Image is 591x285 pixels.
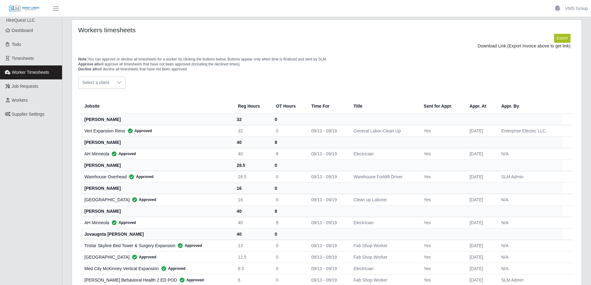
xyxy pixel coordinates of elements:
[271,171,306,182] td: 0
[233,182,271,194] th: 16
[81,136,233,148] th: [PERSON_NAME]
[233,251,271,263] td: 12.5
[81,99,233,114] th: Jobsite
[464,194,496,205] td: [DATE]
[12,56,34,61] span: Timesheets
[84,174,228,180] div: Warehouse Overhead
[271,263,306,274] td: 0
[233,125,271,136] td: 32
[109,151,136,157] span: Approved
[12,84,38,89] span: Job Requests
[565,5,588,12] a: VMS Group
[12,98,28,103] span: Workers
[271,125,306,136] td: 0
[81,114,233,125] th: [PERSON_NAME]
[507,43,571,48] span: (Export Invoice above to get link)
[464,217,496,228] td: [DATE]
[271,148,306,159] td: 8
[554,34,571,42] button: Export
[419,125,465,136] td: Yes
[175,243,202,249] span: Approved
[6,18,35,23] span: HireQuest LLC
[271,228,306,240] th: 0
[127,174,153,180] span: Approved
[496,251,562,263] td: N/A
[419,194,465,205] td: Yes
[496,148,562,159] td: N/A
[233,194,271,205] td: 16
[81,182,233,194] th: [PERSON_NAME]
[84,220,228,226] div: AH Minneola
[78,77,113,88] span: Select a client
[130,197,156,203] span: Approved
[496,263,562,274] td: N/A
[419,240,465,251] td: Yes
[306,171,348,182] td: 09/13 - 09/19
[84,254,228,260] div: [GEOGRAPHIC_DATA]
[419,148,465,159] td: Yes
[306,217,348,228] td: 09/13 - 09/19
[271,194,306,205] td: 0
[306,194,348,205] td: 09/13 - 09/19
[12,112,45,117] span: Supplier Settings
[271,99,306,114] th: OT Hours
[130,254,156,260] span: Approved
[233,263,271,274] td: 8.5
[12,42,21,47] span: Todo
[233,171,271,182] td: 28.5
[12,28,33,33] span: Dashboard
[496,125,562,136] td: Enterprise Electric LLC.
[464,99,496,114] th: Appr. At
[419,171,465,182] td: Yes
[78,67,96,71] span: Decline all
[84,197,228,203] div: [GEOGRAPHIC_DATA]
[349,99,419,114] th: Title
[349,251,419,263] td: Fab Shop Worker
[496,194,562,205] td: N/A
[306,99,348,114] th: Time For
[306,148,348,159] td: 09/13 - 09/19
[81,205,233,217] th: [PERSON_NAME]
[233,159,271,171] th: 28.5
[464,251,496,263] td: [DATE]
[464,171,496,182] td: [DATE]
[233,228,271,240] th: 40
[125,128,152,134] span: Approved
[233,240,271,251] td: 13
[233,205,271,217] th: 40
[464,148,496,159] td: [DATE]
[306,263,348,274] td: 09/13 - 09/19
[349,240,419,251] td: Fab Shop Worker
[84,243,228,249] div: Tristar Skyline Bed Tower & Surgery Expansion
[271,182,306,194] th: 0
[464,240,496,251] td: [DATE]
[233,217,271,228] td: 40
[81,228,233,240] th: jovaugnta [PERSON_NAME]
[349,217,419,228] td: Electrician
[78,26,280,34] h4: Workers timesheets
[271,251,306,263] td: 0
[233,99,271,114] th: Reg Hours
[496,171,562,182] td: SLM Admin
[349,125,419,136] td: General Labor-Clean Up
[349,263,419,274] td: Electrician
[9,5,40,12] img: SLM Logo
[496,240,562,251] td: N/A
[349,171,419,182] td: Warehouse Forklift Driver
[84,128,228,134] div: Vert Expansion Reno
[12,70,49,75] span: Worker Timesheets
[81,159,233,171] th: [PERSON_NAME]
[271,240,306,251] td: 0
[109,220,136,226] span: Approved
[306,125,348,136] td: 09/13 - 09/19
[159,265,186,272] span: Approved
[233,114,271,125] th: 32
[419,99,465,114] th: Sent for Appr.
[78,57,88,61] span: Note:
[271,136,306,148] th: 8
[271,159,306,171] th: 0
[419,263,465,274] td: Yes
[84,265,228,272] div: Med City McKinney Vertical Expansion
[271,114,306,125] th: 0
[306,251,348,263] td: 09/13 - 09/19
